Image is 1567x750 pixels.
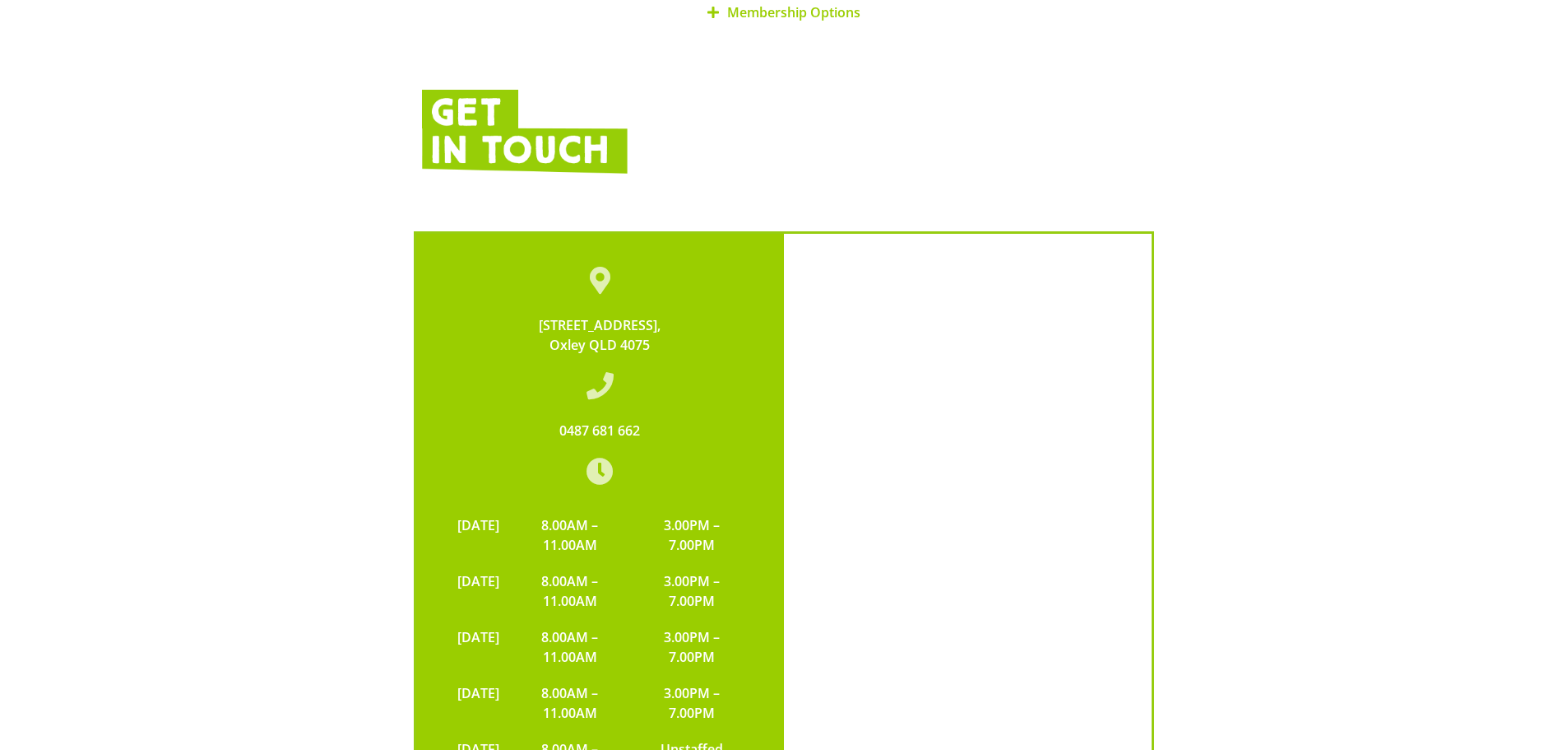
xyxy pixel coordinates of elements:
td: 8.00AM – 11.00AM [508,507,633,563]
td: 8.00AM – 11.00AM [508,563,633,619]
td: [DATE] [449,507,508,563]
a: [STREET_ADDRESS],Oxley QLD 4075 [539,316,661,354]
a: 0487 681 662 [559,422,640,440]
td: 3.00PM – 7.00PM [633,563,750,619]
td: 3.00PM – 7.00PM [633,507,750,563]
td: [DATE] [449,563,508,619]
td: [DATE] [449,619,508,675]
td: [DATE] [449,675,508,731]
td: 3.00PM – 7.00PM [633,675,750,731]
td: 8.00AM – 11.00AM [508,675,633,731]
td: 8.00AM – 11.00AM [508,619,633,675]
td: 3.00PM – 7.00PM [633,619,750,675]
a: Membership Options [727,3,860,21]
